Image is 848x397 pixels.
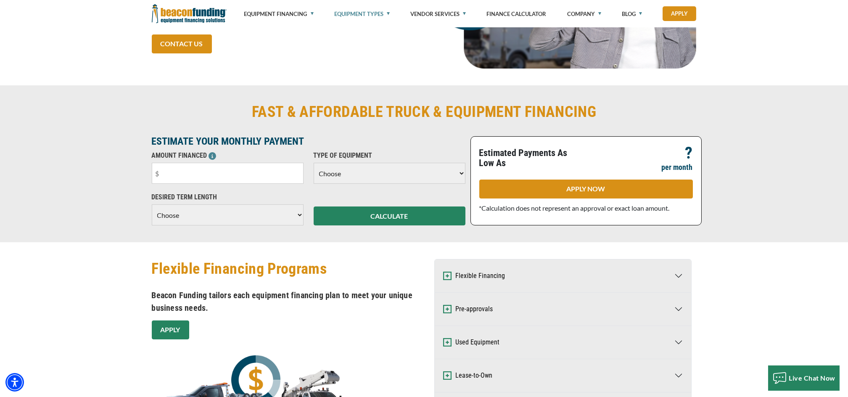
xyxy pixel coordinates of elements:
h2: Flexible Financing Programs [152,259,419,278]
img: Expand and Collapse Icon [443,272,452,280]
button: Lease-to-Own [435,359,691,392]
input: $ [152,163,304,184]
img: Expand and Collapse Icon [443,305,452,313]
a: APPLY - open in a new tab [152,320,189,339]
h2: FAST & AFFORDABLE TRUCK & EQUIPMENT FINANCING [152,102,697,122]
button: Used Equipment [435,326,691,359]
div: Accessibility Menu [5,373,24,392]
a: APPLY NOW [479,180,693,198]
img: Expand and Collapse Icon [443,371,452,380]
p: ESTIMATE YOUR MONTHLY PAYMENT [152,136,465,146]
img: Expand and Collapse Icon [443,338,452,347]
a: Apply [663,6,696,21]
p: AMOUNT FINANCED [152,151,304,161]
p: per month [662,162,693,172]
button: Flexible Financing [435,259,691,292]
button: Pre-approvals [435,293,691,326]
h5: Beacon Funding tailors each equipment financing plan to meet your unique business needs. [152,289,419,314]
p: Estimated Payments As Low As [479,148,581,168]
button: Live Chat Now [768,365,840,391]
span: *Calculation does not represent an approval or exact loan amount. [479,204,670,212]
span: Live Chat Now [789,374,836,382]
button: CALCULATE [314,206,465,225]
p: TYPE OF EQUIPMENT [314,151,465,161]
p: DESIRED TERM LENGTH [152,192,304,202]
a: CONTACT US [152,34,212,53]
p: ? [685,148,693,158]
